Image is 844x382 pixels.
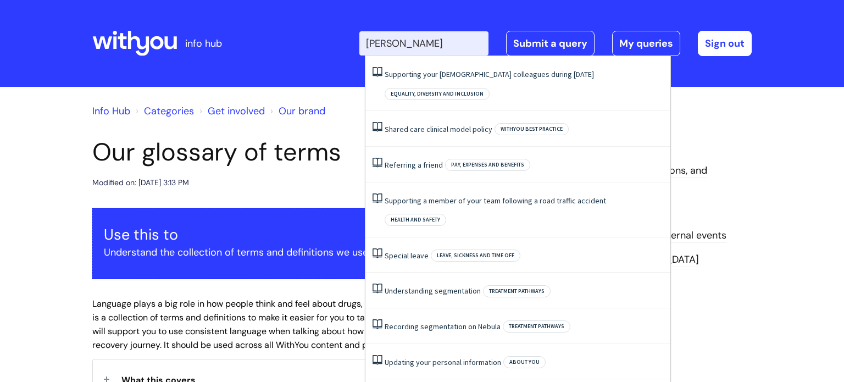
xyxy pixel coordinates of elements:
[104,226,515,243] h3: Use this to
[385,160,443,170] a: Referring a friend
[385,286,481,296] a: Understanding segmentation
[495,123,569,135] span: WithYou best practice
[144,104,194,118] a: Categories
[483,285,551,297] span: Treatment pathways
[431,250,520,262] span: Leave, sickness and time off
[503,356,546,368] span: About you
[279,104,325,118] a: Our brand
[385,196,606,206] a: Supporting a member of your team following a road traffic accident
[503,320,570,333] span: Treatment pathways
[359,31,488,56] input: Search
[385,357,501,367] a: Updating your personal information
[197,102,265,120] li: Get involved
[104,243,515,261] p: Understand the collection of terms and definitions we use at [GEOGRAPHIC_DATA].
[92,137,526,167] h1: Our glossary of terms
[698,31,752,56] a: Sign out
[385,322,501,331] a: Recording segmentation on Nebula
[359,31,752,56] div: | -
[92,298,526,350] span: Language plays a big role in how people think and feel about drugs, alcohol and mental health. Th...
[133,102,194,120] li: Solution home
[385,251,429,261] a: Special leave
[612,31,680,56] a: My queries
[92,176,189,190] div: Modified on: [DATE] 3:13 PM
[506,31,595,56] a: Submit a query
[268,102,325,120] li: Our brand
[185,35,222,52] p: info hub
[385,69,594,79] a: Supporting your [DEMOGRAPHIC_DATA] colleagues during [DATE]
[92,104,130,118] a: Info Hub
[385,124,492,134] a: Shared care clinical model policy
[445,159,530,171] span: Pay, expenses and benefits
[385,214,446,226] span: Health and safety
[385,88,490,100] span: Equality, Diversity and Inclusion
[208,104,265,118] a: Get involved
